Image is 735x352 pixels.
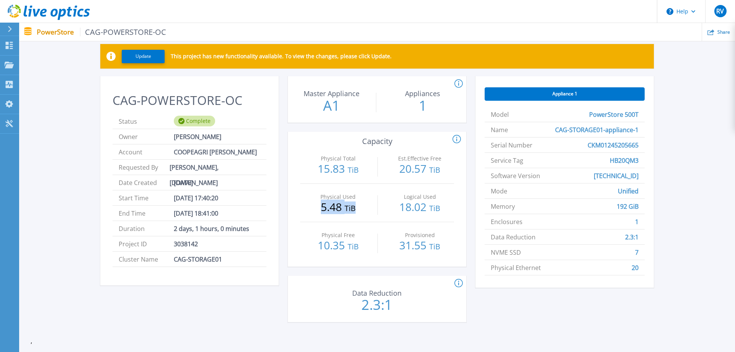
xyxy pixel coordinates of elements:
[380,99,466,113] p: 1
[632,260,639,275] span: 20
[385,163,454,175] p: 20.57
[289,99,374,113] p: A1
[555,122,639,137] span: CAG-STORAGE01-appliance-1
[174,144,257,159] span: COOPEAGRI [PERSON_NAME]
[491,229,536,244] span: Data Reduction
[491,214,523,229] span: Enclosures
[119,114,174,129] span: Status
[80,28,167,36] span: CAG-POWERSTORE-OC
[119,175,174,190] span: Date Created
[119,190,174,205] span: Start Time
[635,245,639,260] span: 7
[387,194,452,200] p: Logical Used
[385,240,454,252] p: 31.55
[306,156,371,161] p: Physical Total
[336,290,418,296] p: Data Reduction
[552,91,577,97] span: Appliance 1
[119,144,174,159] span: Account
[174,129,221,144] span: [PERSON_NAME]
[119,129,174,144] span: Owner
[171,53,392,59] p: This project has new functionality available. To view the changes, please click Update.
[491,183,507,198] span: Mode
[174,236,198,251] span: 3038142
[382,90,464,97] p: Appliances
[429,165,440,175] span: TiB
[334,298,420,312] p: 2.3:1
[174,190,218,205] span: [DATE] 17:40:20
[594,168,639,183] span: [TECHNICAL_ID]
[385,201,454,214] p: 18.02
[348,165,359,175] span: TiB
[491,122,508,137] span: Name
[174,116,215,126] div: Complete
[345,203,356,213] span: TiB
[491,199,515,214] span: Memory
[387,156,452,161] p: Est.Effective Free
[348,241,359,252] span: TiB
[119,221,174,236] span: Duration
[174,206,218,221] span: [DATE] 18:41:00
[291,90,372,97] p: Master Appliance
[304,201,372,214] p: 5.48
[174,221,249,236] span: 2 days, 1 hours, 0 minutes
[491,107,509,122] span: Model
[174,252,222,267] span: CAG-STORAGE01
[617,199,639,214] span: 192 GiB
[306,194,371,200] p: Physical Used
[491,138,532,152] span: Serial Number
[610,153,639,168] span: HB20QM3
[122,50,165,63] button: Update
[716,8,724,14] span: RV
[588,138,639,152] span: CKM01245205665
[119,236,174,251] span: Project ID
[618,183,639,198] span: Unified
[429,241,440,252] span: TiB
[635,214,639,229] span: 1
[491,245,521,260] span: NVME SSD
[304,163,372,175] p: 15.83
[306,232,371,238] p: Physical Free
[387,232,452,238] p: Provisioned
[119,206,174,221] span: End Time
[174,175,193,190] span: [DATE]
[113,93,266,108] h2: CAG-POWERSTORE-OC
[429,203,440,213] span: TiB
[589,107,639,122] span: PowerStore 500T
[304,240,372,252] p: 10.35
[119,160,170,175] span: Requested By
[37,28,167,36] p: PowerStore
[170,160,260,175] span: [PERSON_NAME], [DOMAIN_NAME]
[625,229,639,244] span: 2.3:1
[491,168,540,183] span: Software Version
[491,153,523,168] span: Service Tag
[491,260,541,275] span: Physical Ethernet
[119,252,174,267] span: Cluster Name
[717,30,730,34] span: Share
